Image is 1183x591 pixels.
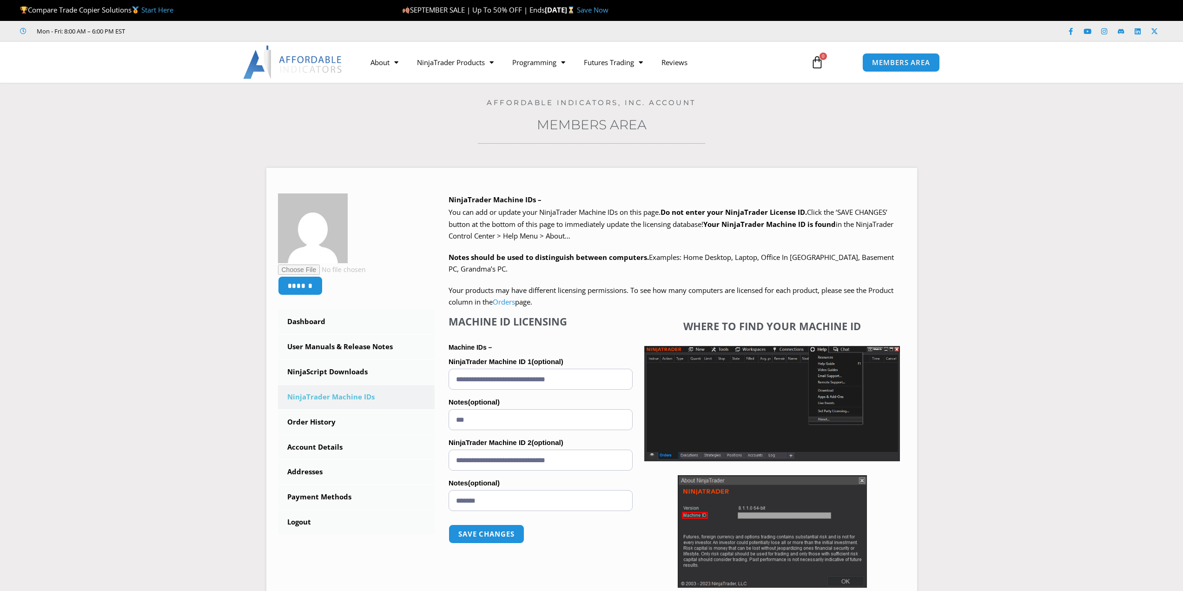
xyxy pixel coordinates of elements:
[408,52,503,73] a: NinjaTrader Products
[537,117,647,133] a: Members Area
[503,52,575,73] a: Programming
[449,252,649,262] strong: Notes should be used to distinguish between computers.
[449,207,893,240] span: Click the ‘SAVE CHANGES’ button at the bottom of this page to immediately update the licensing da...
[644,320,900,332] h4: Where to find your Machine ID
[449,252,894,274] span: Examples: Home Desktop, Laptop, Office In [GEOGRAPHIC_DATA], Basement PC, Grandma’s PC.
[361,52,408,73] a: About
[278,193,348,263] img: 499a088d16448ffe005de298664893b0bab5b385c862896c63579f405178b0e7
[449,436,633,450] label: NinjaTrader Machine ID 2
[34,26,125,37] span: Mon - Fri: 8:00 AM – 6:00 PM EST
[138,27,278,36] iframe: Customer reviews powered by Trustpilot
[278,310,435,534] nav: Account pages
[449,207,661,217] span: You can add or update your NinjaTrader Machine IDs on this page.
[468,479,500,487] span: (optional)
[545,5,577,14] strong: [DATE]
[678,475,867,588] img: Screenshot 2025-01-17 114931 | Affordable Indicators – NinjaTrader
[243,46,343,79] img: LogoAI | Affordable Indicators – NinjaTrader
[449,286,893,307] span: Your products may have different licensing permissions. To see how many computers are licensed fo...
[703,219,836,229] strong: Your NinjaTrader Machine ID is found
[278,310,435,334] a: Dashboard
[531,358,563,365] span: (optional)
[820,53,827,60] span: 0
[403,7,410,13] img: 🍂
[278,360,435,384] a: NinjaScript Downloads
[449,344,492,351] strong: Machine IDs –
[872,59,930,66] span: MEMBERS AREA
[531,438,563,446] span: (optional)
[361,52,800,73] nav: Menu
[278,435,435,459] a: Account Details
[278,485,435,509] a: Payment Methods
[575,52,652,73] a: Futures Trading
[644,346,900,461] img: Screenshot 2025-01-17 1155544 | Affordable Indicators – NinjaTrader
[449,476,633,490] label: Notes
[449,525,524,544] button: Save changes
[20,5,173,14] span: Compare Trade Copier Solutions
[449,355,633,369] label: NinjaTrader Machine ID 1
[797,49,838,76] a: 0
[141,5,173,14] a: Start Here
[652,52,697,73] a: Reviews
[402,5,545,14] span: SEPTEMBER SALE | Up To 50% OFF | Ends
[278,410,435,434] a: Order History
[862,53,940,72] a: MEMBERS AREA
[449,395,633,409] label: Notes
[487,98,696,107] a: Affordable Indicators, Inc. Account
[278,335,435,359] a: User Manuals & Release Notes
[278,385,435,409] a: NinjaTrader Machine IDs
[20,7,27,13] img: 🏆
[278,460,435,484] a: Addresses
[132,7,139,13] img: 🥇
[449,195,542,204] b: NinjaTrader Machine IDs –
[568,7,575,13] img: ⌛
[661,207,807,217] b: Do not enter your NinjaTrader License ID.
[278,510,435,534] a: Logout
[468,398,500,406] span: (optional)
[577,5,608,14] a: Save Now
[493,297,515,306] a: Orders
[449,315,633,327] h4: Machine ID Licensing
